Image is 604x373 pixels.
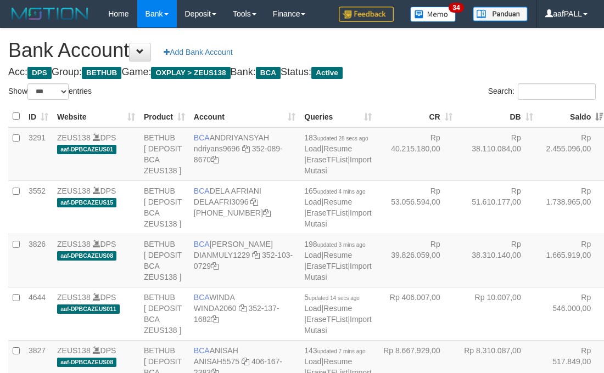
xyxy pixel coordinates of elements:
a: Copy WINDA2060 to clipboard [239,304,247,313]
span: aaf-DPBCAZEUS01 [57,145,116,154]
a: Copy ndriyans9696 to clipboard [242,144,250,153]
a: Copy 3520898670 to clipboard [211,155,219,164]
a: Copy DIANMULY1229 to clipboard [252,251,260,259]
a: Copy ANISAH5575 to clipboard [242,357,249,366]
td: 3552 [24,180,53,234]
a: EraseTFList [306,155,348,164]
td: Rp 40.215.180,00 [376,127,457,181]
td: [PERSON_NAME] 352-103-0729 [189,234,300,287]
span: BCA [194,240,210,248]
span: 183 [304,133,368,142]
a: Resume [323,144,352,153]
a: Load [304,357,321,366]
a: Import Mutasi [304,262,371,281]
span: BCA [194,293,209,302]
h1: Bank Account [8,39,596,61]
span: | | | [304,133,371,175]
span: 34 [449,3,463,13]
td: Rp 406.007,00 [376,287,457,340]
a: WINDA2060 [194,304,237,313]
td: DPS [53,287,139,340]
h4: Acc: Group: Game: Bank: Status: [8,67,596,78]
img: Feedback.jpg [339,7,394,22]
span: BCA [194,346,210,355]
td: Rp 38.110.084,00 [457,127,538,181]
span: aaf-DPBCAZEUS15 [57,198,116,207]
a: Copy 8692458639 to clipboard [263,208,271,217]
a: DIANMULY1229 [194,251,250,259]
td: Rp 39.826.059,00 [376,234,457,287]
a: Resume [323,251,352,259]
td: DPS [53,234,139,287]
span: updated 3 mins ago [317,242,366,248]
td: Rp 38.310.140,00 [457,234,538,287]
img: MOTION_logo.png [8,5,92,22]
a: EraseTFList [306,262,348,270]
span: aaf-DPBCAZEUS08 [57,358,116,367]
a: ZEUS138 [57,133,91,142]
th: Website: activate to sort column ascending [53,106,139,127]
a: ZEUS138 [57,293,91,302]
span: DPS [27,67,52,79]
a: Load [304,197,321,206]
a: Resume [323,197,352,206]
span: Active [311,67,343,79]
a: Copy 3521030729 to clipboard [211,262,219,270]
td: Rp 10.007,00 [457,287,538,340]
span: BETHUB [82,67,121,79]
a: ZEUS138 [57,240,91,248]
span: | | | [304,240,371,281]
span: aaf-DPBCAZEUS08 [57,251,116,261]
th: ID: activate to sort column ascending [24,106,53,127]
a: Import Mutasi [304,315,371,335]
a: Copy DELAAFRI3096 to clipboard [250,197,258,206]
span: BCA [194,187,210,195]
span: updated 28 secs ago [317,135,368,142]
a: Resume [323,357,352,366]
span: updated 14 secs ago [309,295,360,301]
img: Button%20Memo.svg [410,7,456,22]
a: EraseTFList [306,208,348,217]
a: Resume [323,304,352,313]
span: | | | [304,187,371,228]
td: BETHUB [ DEPOSIT BCA ZEUS138 ] [139,287,189,340]
span: 143 [304,346,365,355]
span: BCA [256,67,281,79]
select: Showentries [27,83,69,100]
img: panduan.png [473,7,528,21]
th: CR: activate to sort column ascending [376,106,457,127]
span: BCA [194,133,210,142]
td: Rp 51.610.177,00 [457,180,538,234]
th: Queries: activate to sort column ascending [300,106,376,127]
a: ZEUS138 [57,346,91,355]
input: Search: [518,83,596,100]
td: BETHUB [ DEPOSIT BCA ZEUS138 ] [139,180,189,234]
td: BETHUB [ DEPOSIT BCA ZEUS138 ] [139,234,189,287]
td: DPS [53,180,139,234]
label: Search: [488,83,596,100]
td: BETHUB [ DEPOSIT BCA ZEUS138 ] [139,127,189,181]
a: ZEUS138 [57,187,91,195]
th: Account: activate to sort column ascending [189,106,300,127]
a: Copy 3521371682 to clipboard [211,315,219,324]
a: ndriyans9696 [194,144,240,153]
a: EraseTFList [306,315,348,324]
span: 165 [304,187,365,195]
td: 4644 [24,287,53,340]
a: ANISAH5575 [194,357,239,366]
span: aaf-DPBCAZEUS011 [57,304,120,314]
td: 3291 [24,127,53,181]
td: DPS [53,127,139,181]
span: OXPLAY > ZEUS138 [151,67,230,79]
td: Rp 53.056.594,00 [376,180,457,234]
td: WINDA 352-137-1682 [189,287,300,340]
td: 3826 [24,234,53,287]
a: Import Mutasi [304,208,371,228]
label: Show entries [8,83,92,100]
a: Load [304,304,321,313]
a: Import Mutasi [304,155,371,175]
span: 5 [304,293,360,302]
span: updated 7 mins ago [317,348,366,354]
a: Load [304,251,321,259]
a: DELAAFRI3096 [194,197,249,206]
